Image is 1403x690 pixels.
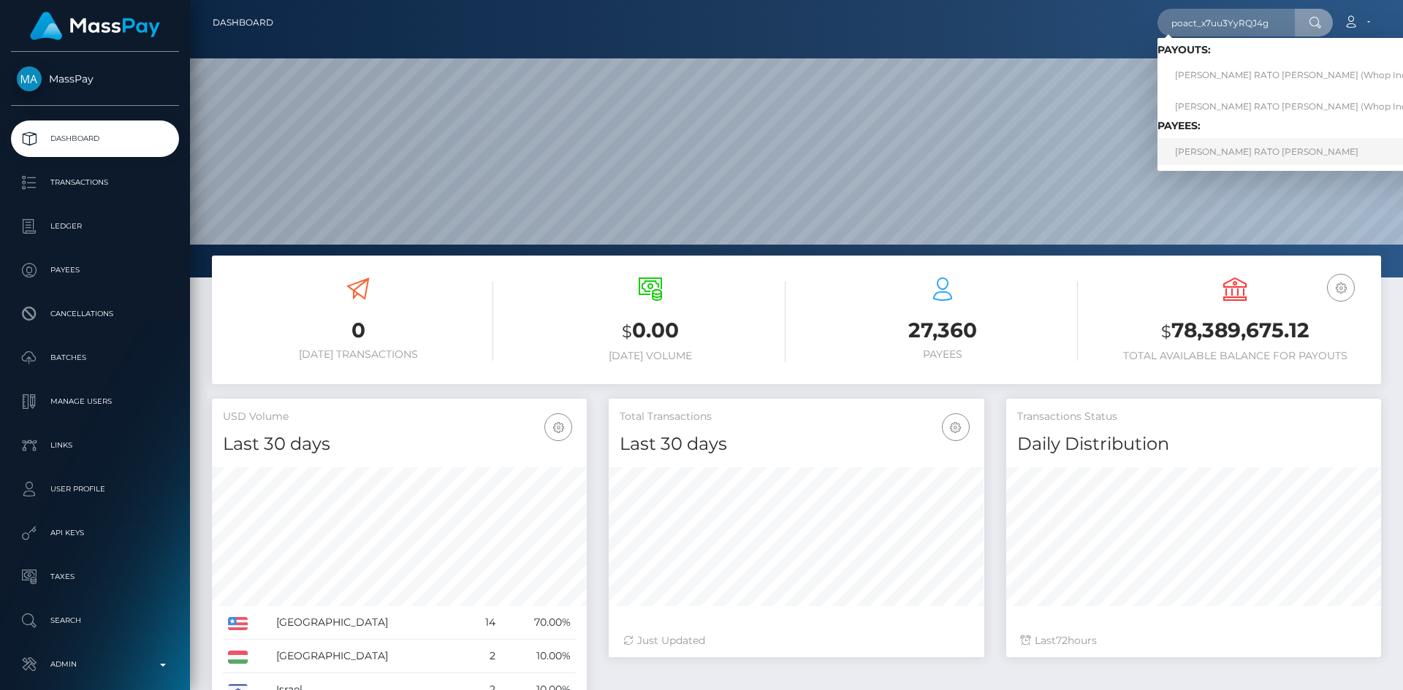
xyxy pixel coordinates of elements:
p: Admin [17,653,173,675]
span: 72 [1056,634,1068,647]
p: Search [17,610,173,632]
h5: Transactions Status [1017,410,1370,424]
a: User Profile [11,471,179,507]
img: US.png [228,617,248,630]
a: Dashboard [11,120,179,157]
td: 2 [468,640,501,673]
small: $ [622,321,632,342]
a: Payees [11,252,179,288]
a: Ledger [11,208,179,245]
img: MassPay Logo [30,12,160,40]
p: Links [17,434,173,456]
h3: 0 [223,316,493,345]
input: Search... [1157,9,1295,37]
p: Payees [17,259,173,281]
h4: Daily Distribution [1017,432,1370,457]
h4: Last 30 days [620,432,973,457]
p: Transactions [17,172,173,193]
h4: Last 30 days [223,432,576,457]
td: [GEOGRAPHIC_DATA] [271,640,468,673]
a: Links [11,427,179,464]
td: 70.00% [501,606,576,640]
span: MassPay [11,72,179,85]
div: Just Updated [623,633,969,648]
a: Admin [11,646,179,683]
h3: 78,389,675.12 [1100,316,1370,346]
h5: USD Volume [223,410,576,424]
img: HU.png [228,651,248,664]
p: API Keys [17,522,173,544]
h6: Payees [807,348,1078,361]
h6: [DATE] Transactions [223,348,493,361]
p: User Profile [17,478,173,500]
a: Transactions [11,164,179,201]
a: API Keys [11,515,179,551]
h5: Total Transactions [620,410,973,424]
small: $ [1161,321,1171,342]
a: Taxes [11,559,179,595]
td: [GEOGRAPHIC_DATA] [271,606,468,640]
p: Manage Users [17,391,173,413]
a: Manage Users [11,383,179,420]
p: Ledger [17,215,173,237]
a: Cancellations [11,296,179,332]
img: MassPay [17,66,42,91]
td: 14 [468,606,501,640]
h6: [DATE] Volume [515,350,786,362]
td: 10.00% [501,640,576,673]
p: Taxes [17,566,173,588]
p: Dashboard [17,128,173,150]
h6: Total Available Balance for Payouts [1100,350,1370,362]
h3: 0.00 [515,316,786,346]
div: Last hours [1021,633,1366,648]
a: Dashboard [213,7,273,38]
p: Batches [17,347,173,369]
a: Search [11,602,179,639]
h3: 27,360 [807,316,1078,345]
p: Cancellations [17,303,173,325]
a: Batches [11,340,179,376]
